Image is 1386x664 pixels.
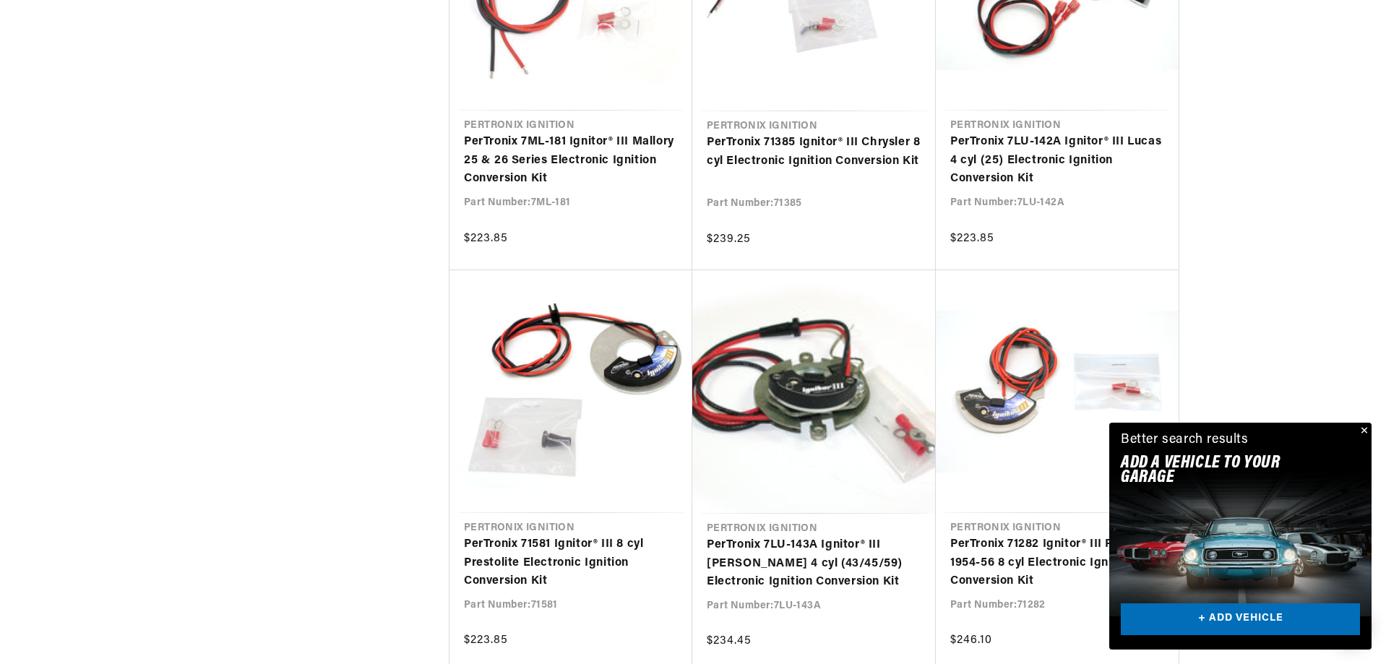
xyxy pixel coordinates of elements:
[1121,603,1360,636] a: + ADD VEHICLE
[1121,456,1324,486] h2: Add A VEHICLE to your garage
[950,535,1164,591] a: PerTronix 71282 Ignitor® III Ford 1954-56 8 cyl Electronic Ignition Conversion Kit
[707,134,921,171] a: PerTronix 71385 Ignitor® III Chrysler 8 cyl Electronic Ignition Conversion Kit
[464,133,678,189] a: PerTronix 7ML-181 Ignitor® III Mallory 25 & 26 Series Electronic Ignition Conversion Kit
[1354,423,1372,440] button: Close
[950,133,1164,189] a: PerTronix 7LU-142A Ignitor® III Lucas 4 cyl (25) Electronic Ignition Conversion Kit
[1121,430,1249,451] div: Better search results
[707,536,921,592] a: PerTronix 7LU-143A Ignitor® III [PERSON_NAME] 4 cyl (43/45/59) Electronic Ignition Conversion Kit
[464,535,678,591] a: PerTronix 71581 Ignitor® III 8 cyl Prestolite Electronic Ignition Conversion Kit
